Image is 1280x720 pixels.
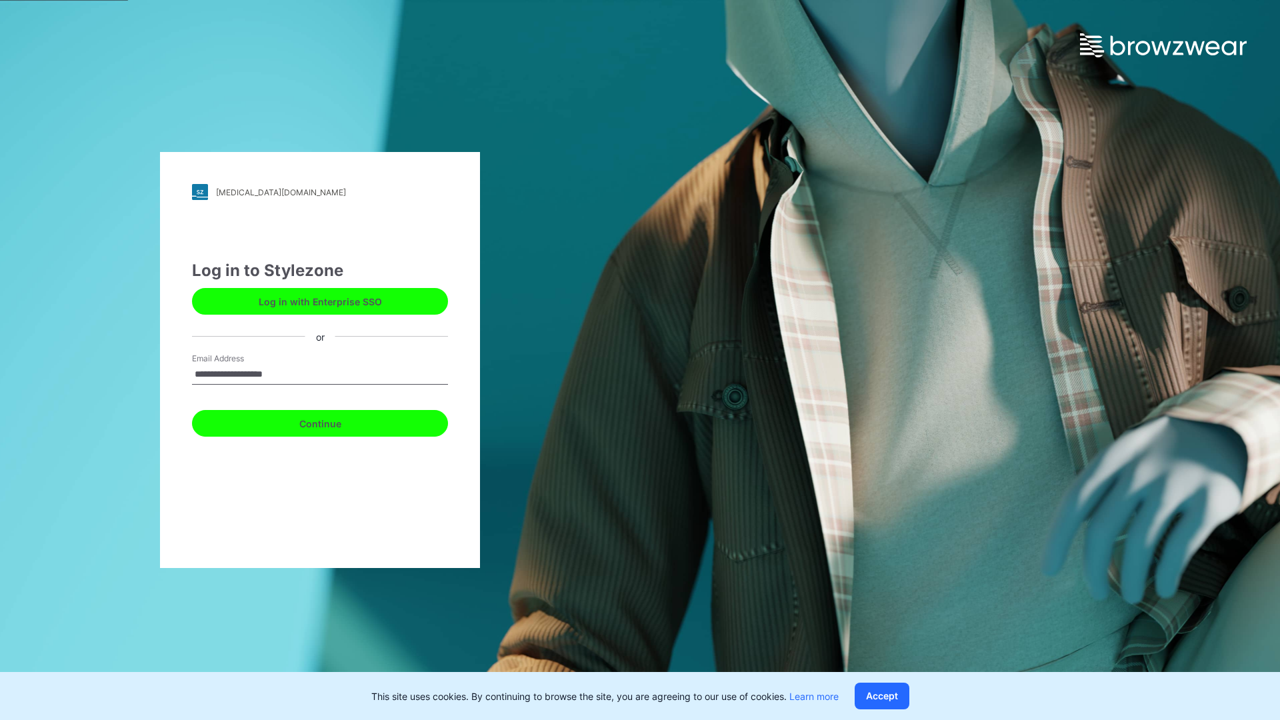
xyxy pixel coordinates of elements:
[216,187,346,197] div: [MEDICAL_DATA][DOMAIN_NAME]
[192,184,448,200] a: [MEDICAL_DATA][DOMAIN_NAME]
[855,683,909,709] button: Accept
[192,353,285,365] label: Email Address
[192,259,448,283] div: Log in to Stylezone
[371,689,839,703] p: This site uses cookies. By continuing to browse the site, you are agreeing to our use of cookies.
[1080,33,1247,57] img: browzwear-logo.e42bd6dac1945053ebaf764b6aa21510.svg
[305,329,335,343] div: or
[192,288,448,315] button: Log in with Enterprise SSO
[192,184,208,200] img: stylezone-logo.562084cfcfab977791bfbf7441f1a819.svg
[789,691,839,702] a: Learn more
[192,410,448,437] button: Continue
